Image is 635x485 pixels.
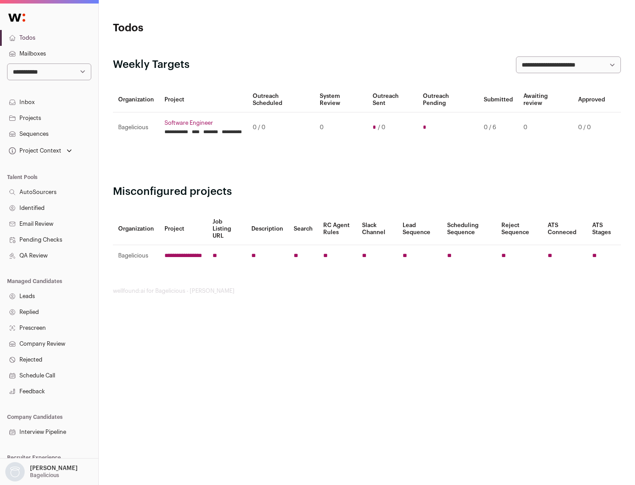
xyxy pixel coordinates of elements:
[357,213,397,245] th: Slack Channel
[288,213,318,245] th: Search
[113,213,159,245] th: Organization
[113,21,282,35] h1: Todos
[30,472,59,479] p: Bagelicious
[478,112,518,143] td: 0 / 6
[159,213,207,245] th: Project
[30,465,78,472] p: [PERSON_NAME]
[367,87,418,112] th: Outreach Sent
[318,213,356,245] th: RC Agent Rules
[518,87,573,112] th: Awaiting review
[7,145,74,157] button: Open dropdown
[418,87,478,112] th: Outreach Pending
[442,213,496,245] th: Scheduling Sequence
[113,185,621,199] h2: Misconfigured projects
[4,462,79,481] button: Open dropdown
[573,87,610,112] th: Approved
[246,213,288,245] th: Description
[496,213,543,245] th: Reject Sequence
[7,147,61,154] div: Project Context
[4,9,30,26] img: Wellfound
[159,87,247,112] th: Project
[5,462,25,481] img: nopic.png
[573,112,610,143] td: 0 / 0
[164,119,242,127] a: Software Engineer
[113,245,159,267] td: Bagelicious
[478,87,518,112] th: Submitted
[207,213,246,245] th: Job Listing URL
[314,87,367,112] th: System Review
[247,87,314,112] th: Outreach Scheduled
[397,213,442,245] th: Lead Sequence
[587,213,621,245] th: ATS Stages
[113,287,621,295] footer: wellfound:ai for Bagelicious - [PERSON_NAME]
[247,112,314,143] td: 0 / 0
[113,87,159,112] th: Organization
[113,58,190,72] h2: Weekly Targets
[518,112,573,143] td: 0
[542,213,586,245] th: ATS Conneced
[378,124,385,131] span: / 0
[113,112,159,143] td: Bagelicious
[314,112,367,143] td: 0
